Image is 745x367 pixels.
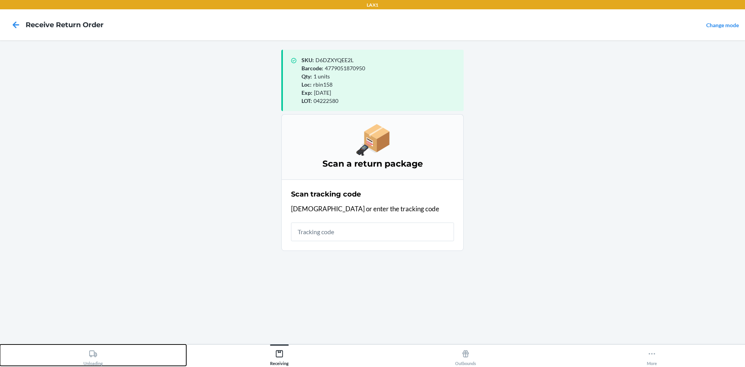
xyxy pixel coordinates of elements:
[455,346,476,366] div: Outbounds
[314,97,338,104] span: 04222580
[270,346,289,366] div: Receiving
[372,344,559,366] button: Outbounds
[706,22,739,28] a: Change mode
[325,65,365,71] span: 4779051870950
[291,158,454,170] h3: Scan a return package
[301,73,312,80] span: Qty :
[301,97,312,104] span: LOT :
[367,2,378,9] p: LAX1
[647,346,657,366] div: More
[301,89,312,96] span: Exp :
[26,20,104,30] h4: Receive Return Order
[291,223,454,241] input: Tracking code
[186,344,372,366] button: Receiving
[315,57,353,63] span: D6DZXYQEE2L
[301,65,323,71] span: Barcode :
[313,81,333,88] span: rbin158
[301,57,314,63] span: SKU :
[559,344,745,366] button: More
[314,73,330,80] span: 1 units
[83,346,103,366] div: Unloading
[291,189,361,199] h2: Scan tracking code
[314,89,331,96] span: [DATE]
[301,81,312,88] span: Loc :
[291,204,454,214] p: [DEMOGRAPHIC_DATA] or enter the tracking code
